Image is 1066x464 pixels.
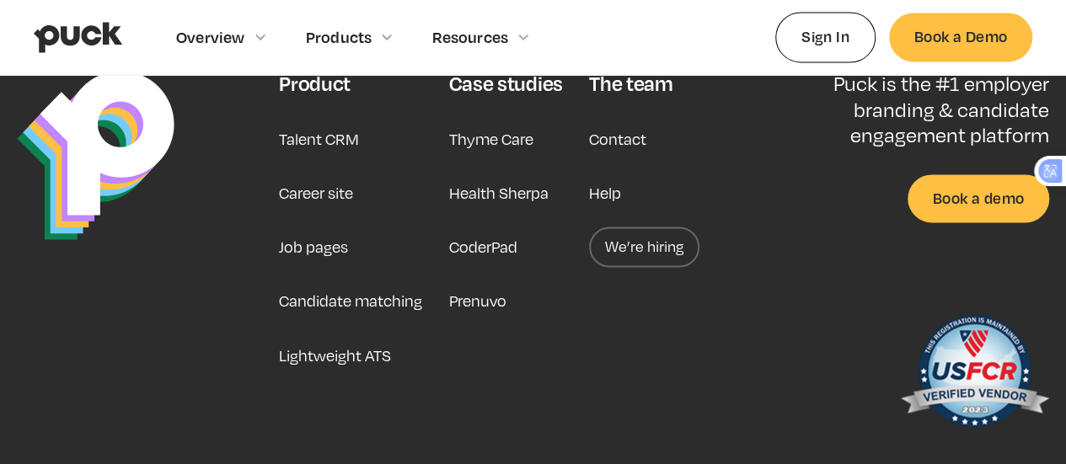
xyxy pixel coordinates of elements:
[889,13,1032,61] a: Book a Demo
[589,173,621,213] a: Help
[279,280,422,321] a: Candidate matching
[804,71,1049,147] p: Puck is the #1 employer branding & candidate engagement platform
[589,71,672,96] div: The team
[279,71,351,96] div: Product
[449,119,533,159] a: Thyme Care
[449,227,517,267] a: CoderPad
[279,334,391,375] a: Lightweight ATS
[449,71,563,96] div: Case studies
[899,307,1049,441] img: US Federal Contractor Registration System for Award Management Verified Vendor Seal
[17,71,174,240] img: Puck Logo
[908,174,1049,222] a: Book a demo
[279,227,348,267] a: Job pages
[775,12,876,61] a: Sign In
[306,28,372,46] div: Products
[589,119,646,159] a: Contact
[449,173,549,213] a: Health Sherpa
[279,173,353,213] a: Career site
[432,28,508,46] div: Resources
[279,119,359,159] a: Talent CRM
[176,28,245,46] div: Overview
[449,280,506,321] a: Prenuvo
[589,227,699,267] a: We’re hiring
